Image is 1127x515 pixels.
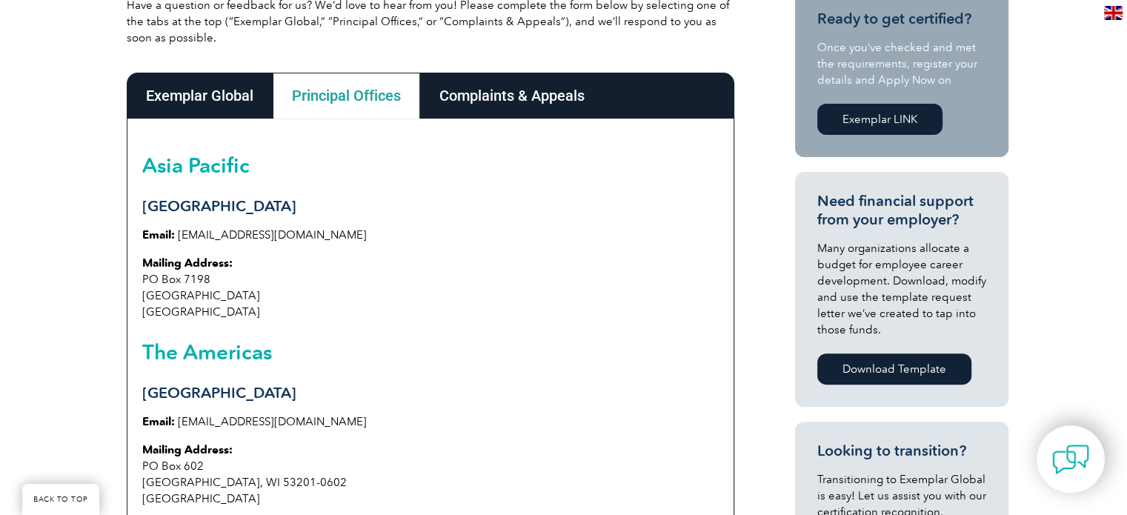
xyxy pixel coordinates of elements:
[817,192,986,229] h3: Need financial support from your employer?
[142,415,175,428] strong: Email:
[817,353,971,385] a: Download Template
[22,484,99,515] a: BACK TO TOP
[142,340,719,364] h2: The Americas
[142,384,719,402] h3: [GEOGRAPHIC_DATA]
[142,197,719,216] h3: [GEOGRAPHIC_DATA]
[142,228,175,242] strong: Email:
[178,228,367,242] a: [EMAIL_ADDRESS][DOMAIN_NAME]
[142,256,233,270] strong: Mailing Address:
[127,73,273,119] div: Exemplar Global
[420,73,604,119] div: Complaints & Appeals
[273,73,420,119] div: Principal Offices
[178,415,367,428] a: [EMAIL_ADDRESS][DOMAIN_NAME]
[817,39,986,88] p: Once you’ve checked and met the requirements, register your details and Apply Now on
[142,442,719,507] p: PO Box 602 [GEOGRAPHIC_DATA], WI 53201-0602 [GEOGRAPHIC_DATA]
[1104,6,1123,20] img: en
[817,240,986,338] p: Many organizations allocate a budget for employee career development. Download, modify and use th...
[142,255,719,320] p: PO Box 7198 [GEOGRAPHIC_DATA] [GEOGRAPHIC_DATA]
[1052,441,1089,478] img: contact-chat.png
[817,442,986,460] h3: Looking to transition?
[142,443,233,456] strong: Mailing Address:
[142,153,719,177] h2: Asia Pacific
[817,104,943,135] a: Exemplar LINK
[817,10,986,28] h3: Ready to get certified?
